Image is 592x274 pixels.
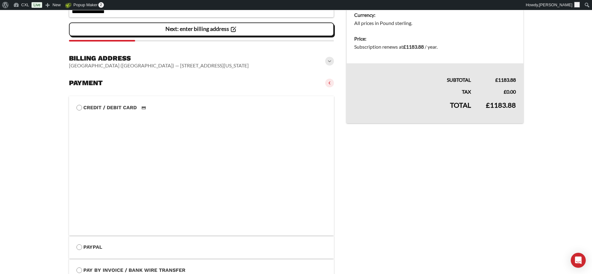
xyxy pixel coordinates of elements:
[486,101,516,109] bdi: 1183.88
[76,105,82,110] input: Credit / Debit CardCredit / Debit Card
[69,79,103,87] h3: Payment
[76,267,82,273] input: Pay by Invoice / Bank Wire Transfer
[98,2,104,8] span: 2
[76,243,327,251] label: PayPal
[76,104,327,112] label: Credit / Debit Card
[76,244,82,250] input: PayPal
[354,19,516,27] dd: All prices in Pound sterling.
[504,89,516,95] bdi: 0.00
[403,44,424,50] bdi: 1183.88
[354,11,516,19] dt: Currency:
[425,44,437,50] span: / year
[75,110,325,228] iframe: Secure payment input frame
[69,62,249,69] vaadin-horizontal-layout: [GEOGRAPHIC_DATA] ([GEOGRAPHIC_DATA]) — [STREET_ADDRESS][US_STATE]
[347,84,478,96] th: Tax
[403,44,406,50] span: £
[138,104,149,111] img: Credit / Debit Card
[347,96,478,123] th: Total
[354,44,438,50] span: Subscription renews at .
[486,101,490,109] span: £
[504,89,506,95] span: £
[571,253,586,268] div: Open Intercom Messenger
[32,2,42,8] a: Live
[354,35,516,43] dt: Price:
[347,63,478,84] th: Subtotal
[495,77,498,83] span: £
[539,2,572,7] span: [PERSON_NAME]
[69,54,249,63] h3: Billing address
[69,22,334,36] vaadin-button: Next: enter billing address
[495,77,516,83] bdi: 1183.88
